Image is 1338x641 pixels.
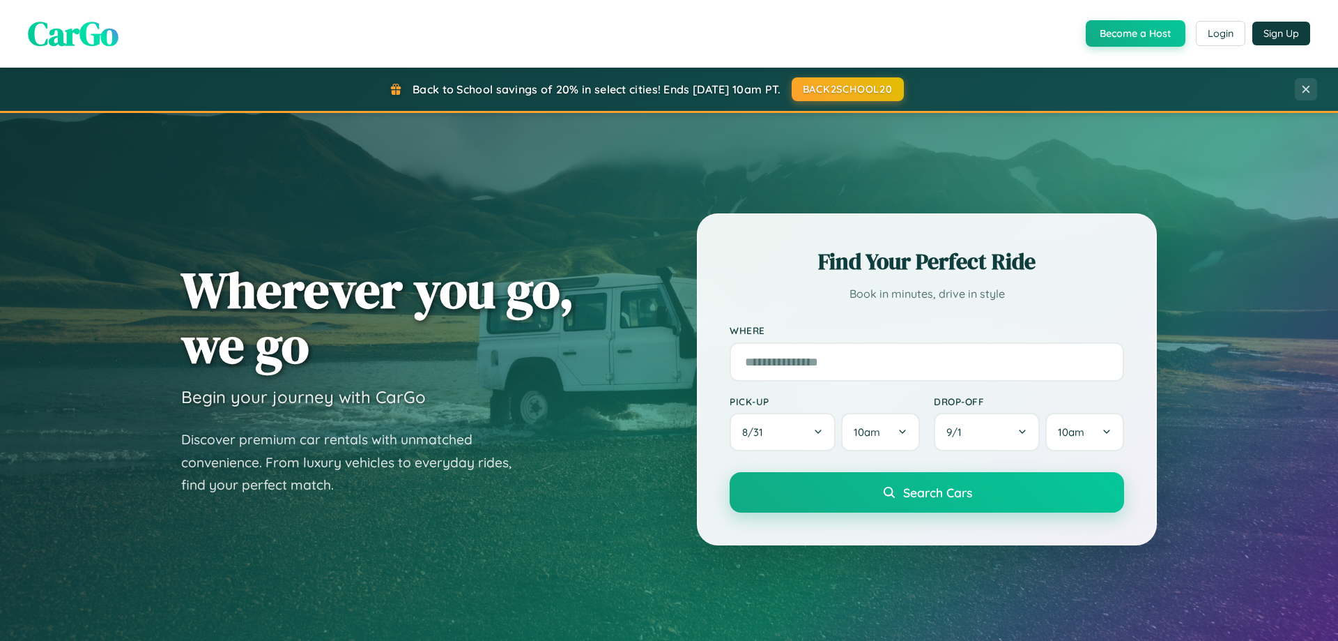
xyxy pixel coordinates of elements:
button: 8/31 [730,413,836,451]
label: Drop-off [934,395,1124,407]
label: Where [730,325,1124,337]
span: 8 / 31 [742,425,770,439]
span: Back to School savings of 20% in select cities! Ends [DATE] 10am PT. [413,82,780,96]
button: BACK2SCHOOL20 [792,77,904,101]
button: 10am [1045,413,1124,451]
h3: Begin your journey with CarGo [181,386,426,407]
h1: Wherever you go, we go [181,262,574,372]
p: Book in minutes, drive in style [730,284,1124,304]
button: 9/1 [934,413,1040,451]
button: 10am [841,413,920,451]
span: 9 / 1 [946,425,969,439]
span: CarGo [28,10,118,56]
span: 10am [854,425,880,439]
button: Login [1196,21,1245,46]
span: Search Cars [903,485,972,500]
label: Pick-up [730,395,920,407]
button: Become a Host [1086,20,1185,47]
p: Discover premium car rentals with unmatched convenience. From luxury vehicles to everyday rides, ... [181,428,530,497]
button: Search Cars [730,472,1124,513]
span: 10am [1058,425,1084,439]
h2: Find Your Perfect Ride [730,246,1124,277]
button: Sign Up [1252,22,1310,45]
